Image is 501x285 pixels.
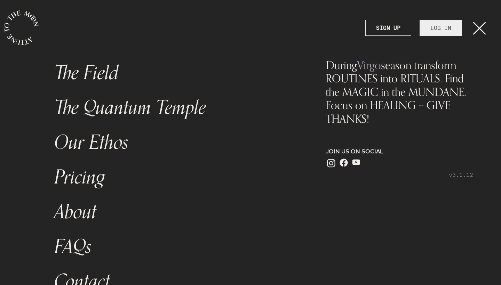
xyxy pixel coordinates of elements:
[50,160,301,195] a: Pricing
[50,195,301,229] a: About
[365,20,411,36] a: SIGN UP
[376,24,400,32] strong: SIGN UP
[50,90,301,125] a: The Quantum Temple
[50,125,301,160] a: Our Ethos
[357,58,381,72] span: Virgo
[50,56,301,90] a: The Field
[326,147,473,156] p: JOIN US ON SOCIAL
[50,229,301,264] a: FAQs
[326,58,473,125] div: During season transform ROUTINES into RITUALS. Find the MAGIC in the MUNDANE. Focus on HEALING + ...
[326,171,473,179] p: v3.1.12
[420,20,462,36] a: LOG IN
